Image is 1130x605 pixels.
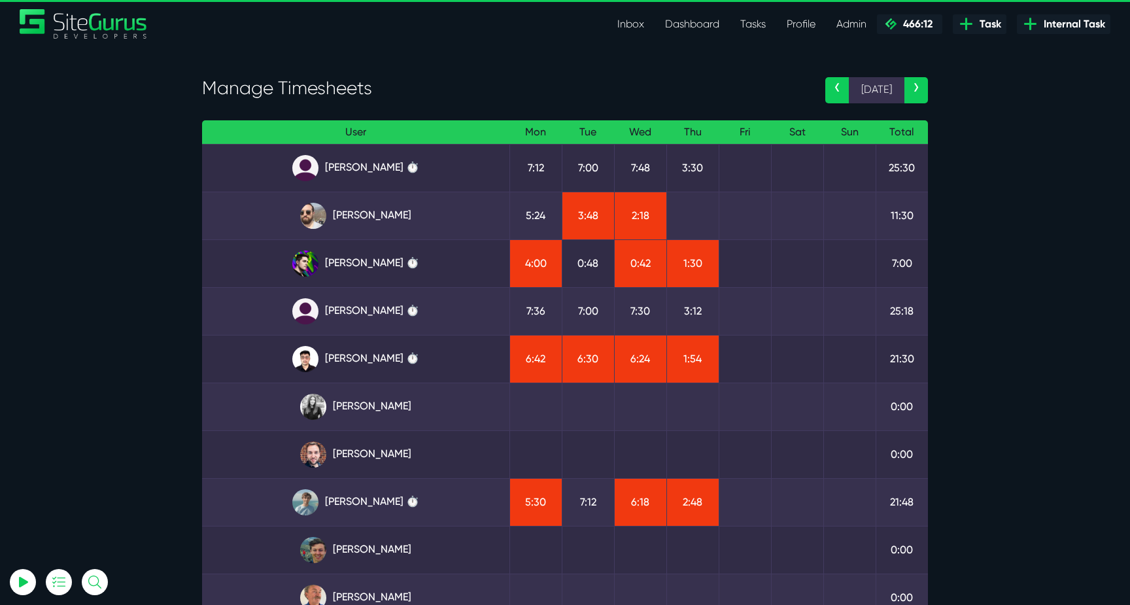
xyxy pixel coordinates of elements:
[876,192,928,239] td: 11:30
[509,239,562,287] td: 4:00
[292,251,318,277] img: rxuxidhawjjb44sgel4e.png
[666,120,719,145] th: Thu
[292,155,318,181] img: default_qrqg0b.png
[876,239,928,287] td: 7:00
[300,203,326,229] img: ublsy46zpoyz6muduycb.jpg
[877,14,942,34] a: 466:12
[562,287,614,335] td: 7:00
[213,346,499,372] a: [PERSON_NAME] ⏱️
[974,16,1001,32] span: Task
[202,120,509,145] th: User
[213,441,499,468] a: [PERSON_NAME]
[614,144,666,192] td: 7:48
[509,335,562,383] td: 6:42
[607,11,655,37] a: Inbox
[904,77,928,103] a: ›
[876,335,928,383] td: 21:30
[655,11,730,37] a: Dashboard
[202,77,806,99] h3: Manage Timesheets
[20,9,148,39] img: Sitegurus Logo
[300,537,326,563] img: esb8jb8dmrsykbqurfoz.jpg
[849,77,904,103] span: [DATE]
[666,144,719,192] td: 3:30
[300,441,326,468] img: tfogtqcjwjterk6idyiu.jpg
[876,526,928,574] td: 0:00
[562,120,614,145] th: Tue
[509,478,562,526] td: 5:30
[823,120,876,145] th: Sun
[292,489,318,515] img: tkl4csrki1nqjgf0pb1z.png
[213,155,499,181] a: [PERSON_NAME] ⏱️
[213,537,499,563] a: [PERSON_NAME]
[876,478,928,526] td: 21:48
[876,287,928,335] td: 25:18
[562,192,614,239] td: 3:48
[562,144,614,192] td: 7:00
[666,287,719,335] td: 3:12
[614,478,666,526] td: 6:18
[614,192,666,239] td: 2:18
[509,192,562,239] td: 5:24
[213,203,499,229] a: [PERSON_NAME]
[292,298,318,324] img: default_qrqg0b.png
[898,18,933,30] span: 466:12
[509,287,562,335] td: 7:36
[292,346,318,372] img: xv1kmavyemxtguplm5ir.png
[213,394,499,420] a: [PERSON_NAME]
[776,11,826,37] a: Profile
[771,120,823,145] th: Sat
[826,11,877,37] a: Admin
[509,120,562,145] th: Mon
[666,239,719,287] td: 1:30
[876,430,928,478] td: 0:00
[300,394,326,420] img: rgqpcqpgtbr9fmz9rxmm.jpg
[614,239,666,287] td: 0:42
[213,251,499,277] a: [PERSON_NAME] ⏱️
[825,77,849,103] a: ‹
[20,9,148,39] a: SiteGurus
[509,144,562,192] td: 7:12
[562,335,614,383] td: 6:30
[1038,16,1105,32] span: Internal Task
[614,335,666,383] td: 6:24
[1017,14,1110,34] a: Internal Task
[562,478,614,526] td: 7:12
[666,335,719,383] td: 1:54
[876,383,928,430] td: 0:00
[614,120,666,145] th: Wed
[614,287,666,335] td: 7:30
[666,478,719,526] td: 2:48
[213,489,499,515] a: [PERSON_NAME] ⏱️
[719,120,771,145] th: Fri
[953,14,1006,34] a: Task
[876,144,928,192] td: 25:30
[876,120,928,145] th: Total
[730,11,776,37] a: Tasks
[562,239,614,287] td: 0:48
[213,298,499,324] a: [PERSON_NAME] ⏱️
